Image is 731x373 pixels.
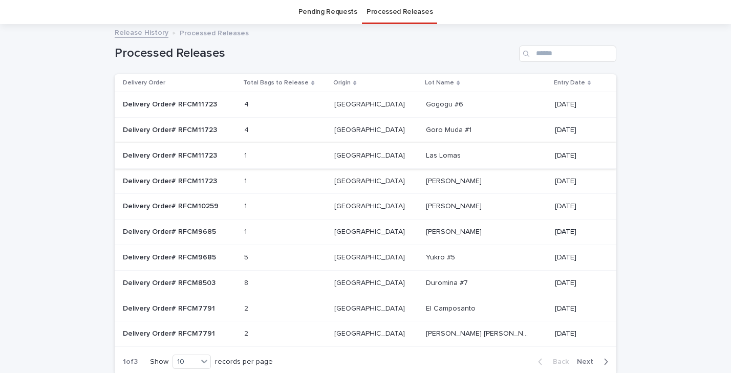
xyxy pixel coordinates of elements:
p: [GEOGRAPHIC_DATA] [334,124,407,135]
p: [DATE] [555,330,600,338]
p: 4 [244,98,251,109]
button: Next [573,357,616,366]
tr: Delivery Order# RFCM7791 22 [GEOGRAPHIC_DATA][GEOGRAPHIC_DATA] [PERSON_NAME] [PERSON_NAME][PERSON... [115,321,616,347]
span: Back [547,358,569,365]
tr: Delivery Order# RFCM11723 44 [GEOGRAPHIC_DATA][GEOGRAPHIC_DATA] Gogogu #6Gogogu #6 [DATE] [115,92,616,118]
p: records per page [215,358,273,366]
h1: Processed Releases [115,46,515,61]
p: Total Bags to Release [243,77,309,89]
p: Entry Date [554,77,585,89]
p: 4 [244,124,251,135]
p: [GEOGRAPHIC_DATA] [334,175,407,186]
p: Duromina #7 [426,277,470,288]
p: 1 [244,226,249,236]
p: 2 [244,302,250,313]
p: [GEOGRAPHIC_DATA] [334,98,407,109]
p: [DATE] [555,253,600,262]
tr: Delivery Order# RFCM10259 11 [GEOGRAPHIC_DATA][GEOGRAPHIC_DATA] [PERSON_NAME][PERSON_NAME] [DATE] [115,194,616,220]
tr: Delivery Order# RFCM11723 11 [GEOGRAPHIC_DATA][GEOGRAPHIC_DATA] Las LomasLas Lomas [DATE] [115,143,616,168]
button: Back [530,357,573,366]
p: [GEOGRAPHIC_DATA] [334,226,407,236]
p: 5 [244,251,250,262]
p: Delivery Order [123,77,165,89]
tr: Delivery Order# RFCM9685 55 [GEOGRAPHIC_DATA][GEOGRAPHIC_DATA] Yukro #5Yukro #5 [DATE] [115,245,616,270]
span: Next [577,358,599,365]
tr: Delivery Order# RFCM8503 88 [GEOGRAPHIC_DATA][GEOGRAPHIC_DATA] Duromina #7Duromina #7 [DATE] [115,270,616,296]
p: [GEOGRAPHIC_DATA] [334,327,407,338]
p: [DATE] [555,126,600,135]
p: Las Lomas [426,149,463,160]
p: 1 [244,149,249,160]
p: [PERSON_NAME] [426,226,484,236]
p: Lot Name [425,77,454,89]
p: Gogogu #6 [426,98,465,109]
tr: Delivery Order# RFCM7791 22 [GEOGRAPHIC_DATA][GEOGRAPHIC_DATA] El CamposantoEl Camposanto [DATE] [115,296,616,321]
p: [DATE] [555,151,600,160]
p: Goro Muda #1 [426,124,474,135]
p: 8 [244,277,250,288]
p: 2 [244,327,250,338]
p: 1 [244,200,249,211]
input: Search [519,46,616,62]
tr: Delivery Order# RFCM11723 11 [GEOGRAPHIC_DATA][GEOGRAPHIC_DATA] [PERSON_NAME][PERSON_NAME] [DATE] [115,168,616,194]
p: [DATE] [555,228,600,236]
p: Yukro #5 [426,251,457,262]
p: [GEOGRAPHIC_DATA] [334,251,407,262]
p: [DATE] [555,100,600,109]
a: Release History [115,26,168,38]
p: [DATE] [555,177,600,186]
p: [PERSON_NAME] [426,200,484,211]
p: [DATE] [555,202,600,211]
p: [GEOGRAPHIC_DATA] [334,302,407,313]
p: [GEOGRAPHIC_DATA] [334,277,407,288]
p: [GEOGRAPHIC_DATA] [334,200,407,211]
p: [PERSON_NAME] [426,175,484,186]
p: [DATE] [555,279,600,288]
p: Origin [333,77,351,89]
p: [DATE] [555,304,600,313]
tr: Delivery Order# RFCM9685 11 [GEOGRAPHIC_DATA][GEOGRAPHIC_DATA] [PERSON_NAME][PERSON_NAME] [DATE] [115,220,616,245]
tr: Delivery Order# RFCM11723 44 [GEOGRAPHIC_DATA][GEOGRAPHIC_DATA] Goro Muda #1Goro Muda #1 [DATE] [115,117,616,143]
p: Processed Releases [180,27,249,38]
div: 10 [173,357,198,367]
p: Show [150,358,168,366]
p: [PERSON_NAME] [PERSON_NAME] [426,327,530,338]
p: [GEOGRAPHIC_DATA] [334,149,407,160]
p: El Camposanto [426,302,478,313]
p: 1 [244,175,249,186]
